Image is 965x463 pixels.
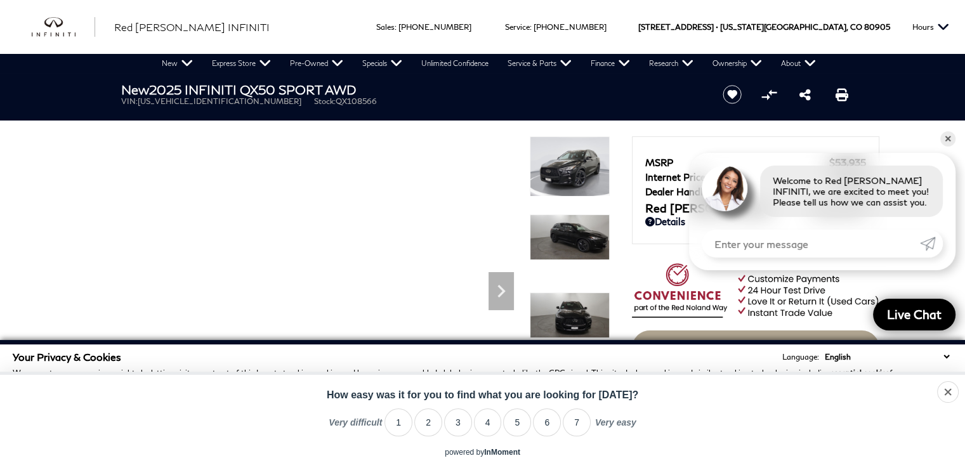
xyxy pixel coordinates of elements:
[395,22,397,32] span: :
[703,54,771,73] a: Ownership
[771,54,825,73] a: About
[121,82,149,97] strong: New
[489,272,514,310] div: Next
[32,17,95,37] a: infiniti
[645,186,838,197] span: Dealer Handling
[13,351,121,363] span: Your Privacy & Cookies
[645,201,814,215] span: Red [PERSON_NAME]
[444,408,472,436] li: 3
[503,408,531,436] li: 5
[152,54,825,73] nav: Main Navigation
[329,417,382,436] label: Very difficult
[881,306,948,322] span: Live Chat
[830,368,890,377] strong: essential cookies
[384,408,412,436] li: 1
[412,54,498,73] a: Unlimited Confidence
[645,171,866,183] a: Internet Price $53,935
[645,216,866,227] a: Details
[702,166,747,211] img: Agent profile photo
[202,54,280,73] a: Express Store
[414,408,442,436] li: 2
[280,54,353,73] a: Pre-Owned
[760,166,943,217] div: Welcome to Red [PERSON_NAME] INFINITI, we are excited to meet you! Please tell us how we can assi...
[138,96,301,106] span: [US_VEHICLE_IDENTIFICATION_NUMBER]
[581,54,640,73] a: Finance
[632,330,879,366] a: Start Your Deal
[645,157,866,168] a: MSRP $53,935
[873,299,955,330] a: Live Chat
[759,85,778,104] button: Compare Vehicle
[353,54,412,73] a: Specials
[445,448,520,457] div: powered by inmoment
[640,54,703,73] a: Research
[114,20,270,35] a: Red [PERSON_NAME] INFINITI
[530,292,610,338] img: New 2025 BLACK OBSIDIAN INFINITI SPORT AWD image 3
[638,22,890,32] a: [STREET_ADDRESS] • [US_STATE][GEOGRAPHIC_DATA], CO 80905
[336,96,377,106] span: QX108566
[718,84,746,105] button: Save vehicle
[534,22,607,32] a: [PHONE_NUMBER]
[530,136,610,197] img: New 2025 BLACK OBSIDIAN INFINITI SPORT AWD image 1
[13,367,952,424] p: We respect consumer privacy rights by letting visitors opt out of third-party tracking cookies an...
[314,96,336,106] span: Stock:
[595,417,636,436] label: Very easy
[530,214,610,260] img: New 2025 BLACK OBSIDIAN INFINITI SPORT AWD image 2
[376,22,395,32] span: Sales
[121,136,520,436] iframe: Interactive Walkaround/Photo gallery of the vehicle/product
[782,353,819,361] div: Language:
[530,22,532,32] span: :
[645,157,829,168] span: MSRP
[645,200,866,216] a: Red [PERSON_NAME] $50,624
[505,22,530,32] span: Service
[152,54,202,73] a: New
[121,82,702,96] h1: 2025 INFINITI QX50 SPORT AWD
[799,87,811,102] a: Share this New 2025 INFINITI QX50 SPORT AWD
[114,21,270,33] span: Red [PERSON_NAME] INFINITI
[398,22,471,32] a: [PHONE_NUMBER]
[563,408,591,436] li: 7
[498,54,581,73] a: Service & Parts
[645,186,866,197] a: Dealer Handling $689
[474,408,502,436] li: 4
[484,448,520,457] a: InMoment
[533,408,561,436] li: 6
[645,171,829,183] span: Internet Price
[121,96,138,106] span: VIN:
[937,381,959,403] div: Close survey
[32,17,95,37] img: INFINITI
[822,351,952,363] select: Language Select
[702,230,920,258] input: Enter your message
[836,87,848,102] a: Print this New 2025 INFINITI QX50 SPORT AWD
[920,230,943,258] a: Submit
